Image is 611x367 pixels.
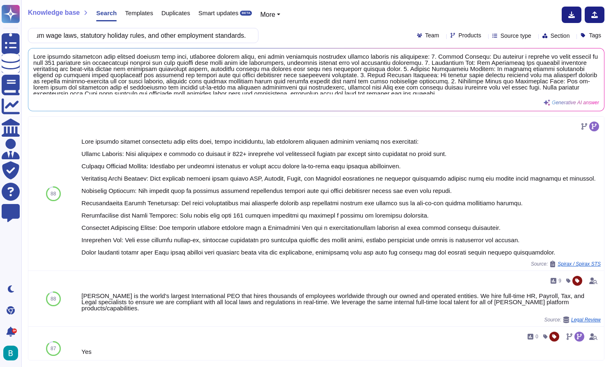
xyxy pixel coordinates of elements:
[425,32,439,38] span: Team
[51,346,56,351] span: 87
[125,10,153,16] span: Templates
[544,317,601,323] span: Source:
[558,261,601,266] span: Spirax / Spirax STS
[32,28,250,43] input: Search a question or template...
[161,10,190,16] span: Duplicates
[459,32,481,38] span: Products
[571,317,601,322] span: Legal Review
[552,100,599,105] span: Generative AI answer
[96,10,117,16] span: Search
[198,10,239,16] span: Smart updates
[531,261,601,267] span: Source:
[535,334,538,339] span: 0
[12,328,17,333] div: 9+
[551,33,570,39] span: Section
[260,11,275,18] span: More
[51,191,56,196] span: 88
[558,278,561,283] span: 9
[28,9,80,16] span: Knowledge base
[3,346,18,360] img: user
[81,293,601,311] div: [PERSON_NAME] is the world's largest International PEO that hires thousands of employees worldwid...
[589,32,601,38] span: Tags
[240,11,252,16] div: BETA
[51,296,56,301] span: 88
[81,138,601,255] div: Lore ipsumdo sitamet consectetu adip elits doei, tempo incididuntu, lab etdolorem aliquaen admini...
[33,53,599,94] span: Lore ipsumdo sitametcon adip elitsed doeiusm temp inci, utlaboree dolorem aliqu, eni admin veniam...
[2,344,24,362] button: user
[260,10,280,20] button: More
[81,349,601,355] div: Yes
[500,33,531,39] span: Source type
